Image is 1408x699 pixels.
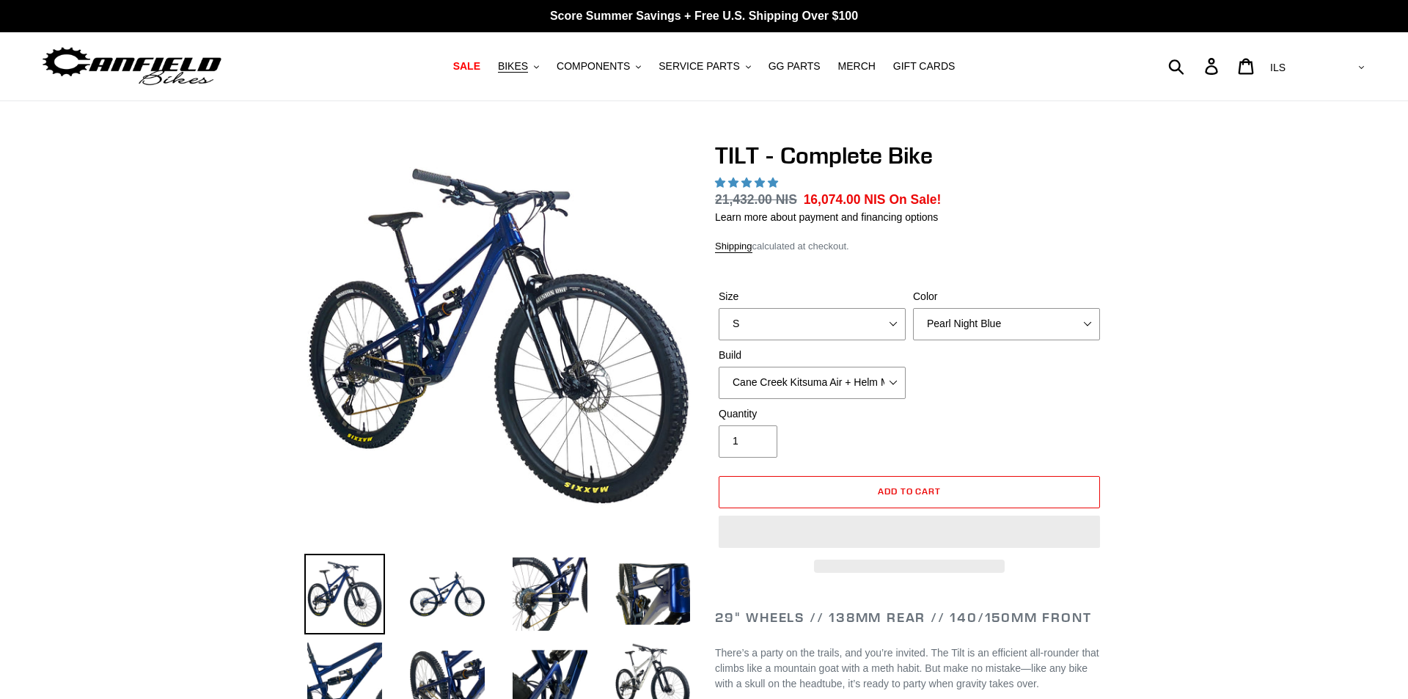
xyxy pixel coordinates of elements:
button: SERVICE PARTS [651,56,758,76]
img: Canfield Bikes [40,43,224,89]
a: GIFT CARDS [886,56,963,76]
span: Add to cart [878,486,942,497]
input: Search [1176,50,1214,82]
a: Shipping [715,241,752,253]
span: GIFT CARDS [893,60,956,73]
img: Load image into Gallery viewer, TILT - Complete Bike [510,554,590,634]
span: BIKES [498,60,528,73]
span: GG PARTS [769,60,821,73]
label: Build [719,348,906,363]
button: Add to cart [719,476,1100,508]
span: SERVICE PARTS [659,60,739,73]
p: There’s a party on the trails, and you’re invited. The Tilt is an efficient all-rounder that clim... [715,645,1104,692]
span: 5.00 stars [715,177,781,189]
span: MERCH [838,60,876,73]
span: COMPONENTS [557,60,630,73]
s: 21,432.00 NIS [715,192,797,207]
span: SALE [453,60,480,73]
span: 16,074.00 NIS [804,192,886,207]
a: GG PARTS [761,56,828,76]
a: SALE [446,56,488,76]
img: Load image into Gallery viewer, TILT - Complete Bike [612,554,693,634]
img: Load image into Gallery viewer, TILT - Complete Bike [407,554,488,634]
div: calculated at checkout. [715,239,1104,254]
label: Size [719,289,906,304]
img: Load image into Gallery viewer, TILT - Complete Bike [304,554,385,634]
img: TILT - Complete Bike [307,144,690,527]
button: COMPONENTS [549,56,648,76]
span: On Sale! [889,190,941,209]
button: BIKES [491,56,546,76]
h2: 29" Wheels // 138mm Rear // 140/150mm Front [715,610,1104,626]
label: Color [913,289,1100,304]
a: Learn more about payment and financing options [715,211,938,223]
a: MERCH [831,56,883,76]
label: Quantity [719,406,906,422]
h1: TILT - Complete Bike [715,142,1104,169]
